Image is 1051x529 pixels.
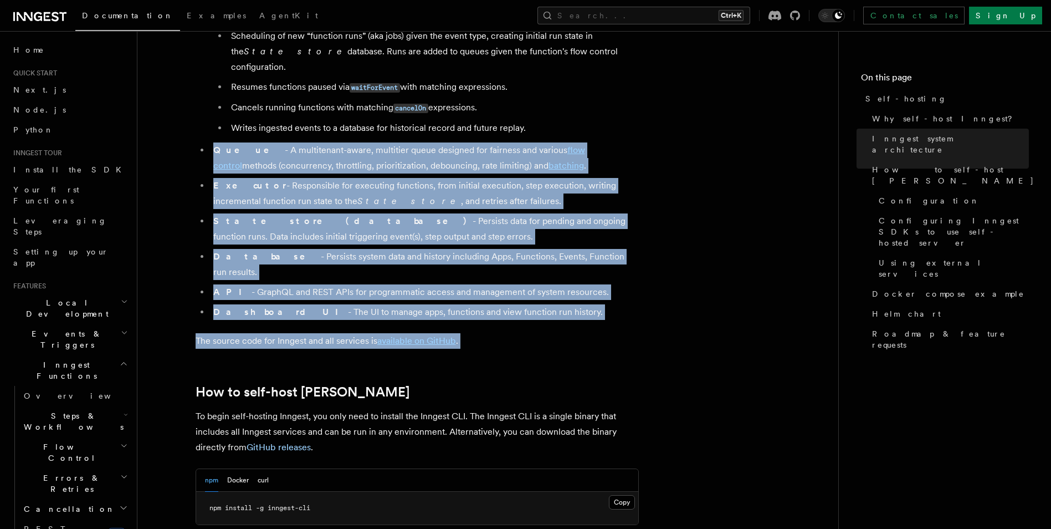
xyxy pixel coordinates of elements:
span: Errors & Retries [19,472,120,495]
strong: Dashboard UI [213,307,348,317]
code: cancelOn [393,104,428,113]
a: batching [548,160,584,171]
button: Inngest Functions [9,355,130,386]
strong: Executor [213,180,286,191]
a: Leveraging Steps [9,211,130,242]
span: Inngest system architecture [872,133,1029,155]
a: How to self-host [PERSON_NAME] [868,160,1029,191]
li: Resumes functions paused via with matching expressions. [228,79,639,95]
button: Errors & Retries [19,468,130,499]
span: Features [9,282,46,291]
em: State store [244,46,347,57]
a: Install the SDK [9,160,130,180]
a: Python [9,120,130,140]
button: Cancellation [19,499,130,519]
span: Using external services [879,257,1029,279]
span: Leveraging Steps [13,216,107,236]
span: Install the SDK [13,165,128,174]
a: Overview [19,386,130,406]
a: GitHub releases [247,442,311,452]
a: Sign Up [969,7,1042,24]
span: Why self-host Inngest? [872,113,1020,124]
a: Examples [180,3,253,30]
li: - The UI to manage apps, functions and view function run history. [210,304,639,320]
strong: Queue [213,145,285,155]
span: Documentation [82,11,173,20]
span: Cancellation [19,503,115,515]
a: Home [9,40,130,60]
li: Scheduling of new “function runs” (aka jobs) given the event type, creating initial run state in ... [228,28,639,75]
span: Node.js [13,105,66,114]
li: - Consumes incoming events and performs several actions: [210,6,639,136]
span: Overview [24,391,138,400]
a: Self-hosting [861,89,1029,109]
a: Docker compose example [868,284,1029,304]
span: Configuring Inngest SDKs to use self-hosted server [879,215,1029,248]
p: The source code for Inngest and all services is . [196,333,639,349]
button: Local Development [9,293,130,324]
a: Using external services [874,253,1029,284]
span: Your first Functions [13,185,79,205]
span: Configuration [879,195,980,206]
span: Self-hosting [865,93,947,104]
a: Your first Functions [9,180,130,211]
a: available on GitHub [377,335,456,346]
a: Node.js [9,100,130,120]
span: Roadmap & feature requests [872,328,1029,350]
a: Next.js [9,80,130,100]
a: Why self-host Inngest? [868,109,1029,129]
em: State store [357,196,461,206]
span: Home [13,44,44,55]
a: How to self-host [PERSON_NAME] [196,384,409,400]
span: Steps & Workflows [19,410,124,433]
li: - Persists system data and history including Apps, Functions, Events, Function run results. [210,249,639,280]
a: Setting up your app [9,242,130,273]
a: waitForEvent [350,82,400,92]
a: AgentKit [253,3,325,30]
span: How to self-host [PERSON_NAME] [872,164,1034,186]
kbd: Ctrl+K [719,10,744,21]
button: Flow Control [19,437,130,468]
li: - Responsible for executing functions, from initial execution, step execution, writing incrementa... [210,178,639,209]
span: Inngest tour [9,149,62,157]
button: Toggle dark mode [818,9,845,22]
a: flow control [213,145,585,171]
a: Configuring Inngest SDKs to use self-hosted server [874,211,1029,253]
h4: On this page [861,71,1029,89]
span: Docker compose example [872,288,1024,299]
a: cancelOn [393,102,428,113]
li: - Persists data for pending and ongoing function runs. Data includes initial triggering event(s),... [210,213,639,245]
button: curl [258,469,269,492]
button: Copy [609,495,635,510]
span: Setting up your app [13,247,109,267]
span: Inngest Functions [9,359,120,382]
code: waitForEvent [350,83,400,93]
li: - GraphQL and REST APIs for programmatic access and management of system resources. [210,284,639,300]
li: Writes ingested events to a database for historical record and future replay. [228,120,639,136]
strong: API [213,287,252,297]
a: Roadmap & feature requests [868,324,1029,355]
span: npm install -g inngest-cli [209,504,310,512]
span: Events & Triggers [9,328,121,350]
a: Helm chart [868,304,1029,324]
li: Cancels running functions with matching expressions. [228,100,639,116]
strong: Database [213,251,321,262]
span: AgentKit [259,11,318,20]
span: Local Development [9,297,121,319]
button: Events & Triggers [9,324,130,355]
li: - A multitenant-aware, multitier queue designed for fairness and various methods (concurrency, th... [210,143,639,174]
button: npm [205,469,218,492]
p: To begin self-hosting Inngest, you only need to install the Inngest CLI. The Inngest CLI is a sin... [196,409,639,455]
span: Python [13,125,54,134]
span: Examples [187,11,246,20]
button: Steps & Workflows [19,406,130,437]
a: Configuration [874,191,1029,211]
span: Helm chart [872,308,941,319]
span: Flow Control [19,441,120,464]
span: Quick start [9,69,57,78]
a: Documentation [75,3,180,31]
strong: State store (database) [213,216,473,226]
button: Search...Ctrl+K [537,7,750,24]
a: Contact sales [863,7,965,24]
a: Inngest system architecture [868,129,1029,160]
